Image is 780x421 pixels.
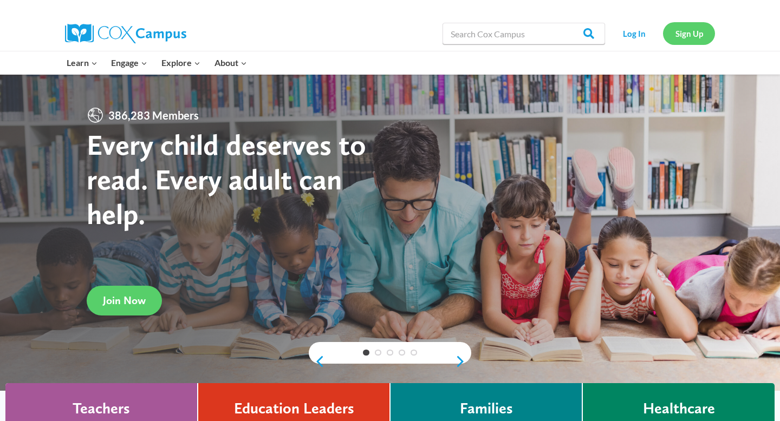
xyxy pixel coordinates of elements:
[309,355,325,368] a: previous
[103,294,146,307] span: Join Now
[663,22,715,44] a: Sign Up
[399,350,405,356] a: 4
[610,22,658,44] a: Log In
[411,350,417,356] a: 5
[610,22,715,44] nav: Secondary Navigation
[309,351,471,372] div: content slider buttons
[60,51,105,74] button: Child menu of Learn
[455,355,471,368] a: next
[104,107,203,124] span: 386,283 Members
[87,286,162,315] a: Join Now
[643,399,715,418] h4: Healthcare
[375,350,381,356] a: 2
[207,51,254,74] button: Child menu of About
[154,51,207,74] button: Child menu of Explore
[363,350,369,356] a: 1
[105,51,155,74] button: Child menu of Engage
[73,399,130,418] h4: Teachers
[443,23,605,44] input: Search Cox Campus
[234,399,354,418] h4: Education Leaders
[60,51,253,74] nav: Primary Navigation
[387,350,393,356] a: 3
[460,399,513,418] h4: Families
[87,127,366,231] strong: Every child deserves to read. Every adult can help.
[65,24,186,43] img: Cox Campus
